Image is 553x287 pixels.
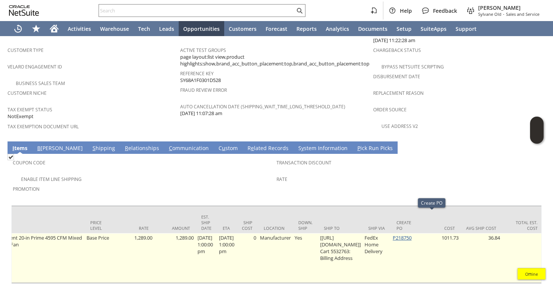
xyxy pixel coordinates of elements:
a: Pick Run Picks [355,144,395,153]
a: Reports [292,21,321,36]
span: I [12,144,14,152]
a: Reference Key [180,70,214,77]
a: Related Records [246,144,290,153]
a: Unrolled view on [532,143,541,152]
span: C [169,144,172,152]
a: Bypass NetSuite Scripting [381,64,444,70]
a: Customer Niche [8,90,47,96]
div: Cost [425,225,455,231]
a: Transaction Discount [276,159,331,166]
span: Opportunities [183,25,220,32]
img: Checked [8,154,14,160]
span: S [93,144,96,152]
td: 1,289.00 [113,233,154,283]
span: Help [400,7,412,14]
span: Customers [229,25,257,32]
a: Warehouse [96,21,134,36]
span: Warehouse [100,25,129,32]
span: Oracle Guided Learning Widget. To move around, please hold and drag [530,131,544,144]
div: Amount [160,225,190,231]
a: Tax Exempt Status [8,106,52,113]
a: Tech [134,21,155,36]
td: [[URL][DOMAIN_NAME]] Cart 5532763: Billing Address [318,233,363,283]
a: Items [11,144,29,153]
a: Tax Exemption Document URL [8,123,79,130]
div: Ship Via [368,225,385,231]
td: Manufacturer [258,233,293,283]
div: Ship Cost [242,220,252,231]
span: u [222,144,225,152]
a: Use Address V2 [381,123,418,129]
a: Leads [155,21,179,36]
span: e [251,144,254,152]
a: SuiteApps [416,21,451,36]
svg: Search [295,6,304,15]
span: Analytics [326,25,349,32]
div: Create PO [397,220,413,231]
span: Sylvane Old [478,11,501,17]
input: Search [99,6,295,15]
a: Chargeback Status [373,47,421,53]
div: Location [264,225,287,231]
a: Documents [354,21,392,36]
svg: Shortcuts [32,24,41,33]
a: Communication [167,144,211,153]
div: Ship To [324,225,357,231]
a: Customers [224,21,261,36]
span: [PERSON_NAME] [478,4,539,11]
span: SuiteApps [421,25,447,32]
td: Yes [293,233,318,283]
span: [DATE] 11:22:28 am [373,37,415,44]
span: Reports [296,25,317,32]
td: 36.84 [460,233,502,283]
a: Home [45,21,63,36]
a: Promotion [13,186,39,192]
span: P [357,144,360,152]
td: 1,289.00 [154,233,196,283]
td: 1011.73 [419,233,460,283]
a: Analytics [321,21,354,36]
span: - [503,11,504,17]
a: P218750 [393,234,412,241]
td: Base Price [85,233,113,283]
a: Activities [63,21,96,36]
td: [DATE] 1:00:00 pm [217,233,236,283]
div: Shortcuts [27,21,45,36]
div: Down. Ship [298,220,313,231]
a: Relationships [123,144,161,153]
span: Support [456,25,477,32]
div: Total Est. Cost [507,220,538,231]
a: Shipping [91,144,117,153]
a: Auto Cancellation Date (shipping_wait_time_long_threshold_date) [180,103,345,110]
span: [DATE] 11:07:28 am [180,110,222,117]
span: Sales and Service [506,11,539,17]
a: Replacement reason [373,90,424,96]
a: Opportunities [179,21,224,36]
span: Setup [397,25,412,32]
a: Velaro Engagement ID [8,64,62,70]
span: Forecast [266,25,287,32]
a: Fraud Review Error [180,87,227,93]
span: SY68A1F0301D528 [180,77,221,84]
a: Recent Records [9,21,27,36]
a: Active Test Groups [180,47,226,53]
a: Order Source [373,106,407,113]
div: ETA [223,225,231,231]
svg: Recent Records [14,24,23,33]
span: Activities [68,25,91,32]
td: [DATE] 1:00:00 pm [196,233,217,283]
a: System Information [296,144,349,153]
a: Customer Type [8,47,44,53]
div: Rate [118,225,149,231]
span: R [125,144,128,152]
span: Tech [138,25,150,32]
span: B [37,144,41,152]
span: Documents [358,25,387,32]
a: Custom [217,144,240,153]
a: Enable Item Line Shipping [21,176,82,182]
td: 0 [236,233,258,283]
a: Rate [276,176,287,182]
a: Support [451,21,481,36]
span: NotExempt [8,113,33,120]
span: y [301,144,304,152]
